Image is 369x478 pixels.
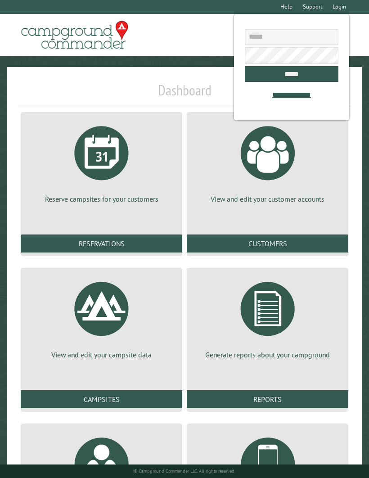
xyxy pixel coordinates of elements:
p: View and edit your customer accounts [198,194,337,204]
h1: Dashboard [18,81,351,106]
a: Reserve campsites for your customers [31,119,171,204]
p: View and edit your campsite data [31,350,171,360]
a: View and edit your campsite data [31,275,171,360]
a: Reservations [21,234,182,253]
img: Campground Commander [18,18,131,53]
a: Customers [187,234,348,253]
a: Reports [187,390,348,408]
a: Campsites [21,390,182,408]
small: © Campground Commander LLC. All rights reserved. [134,468,235,474]
p: Reserve campsites for your customers [31,194,171,204]
a: View and edit your customer accounts [198,119,337,204]
a: Generate reports about your campground [198,275,337,360]
p: Generate reports about your campground [198,350,337,360]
